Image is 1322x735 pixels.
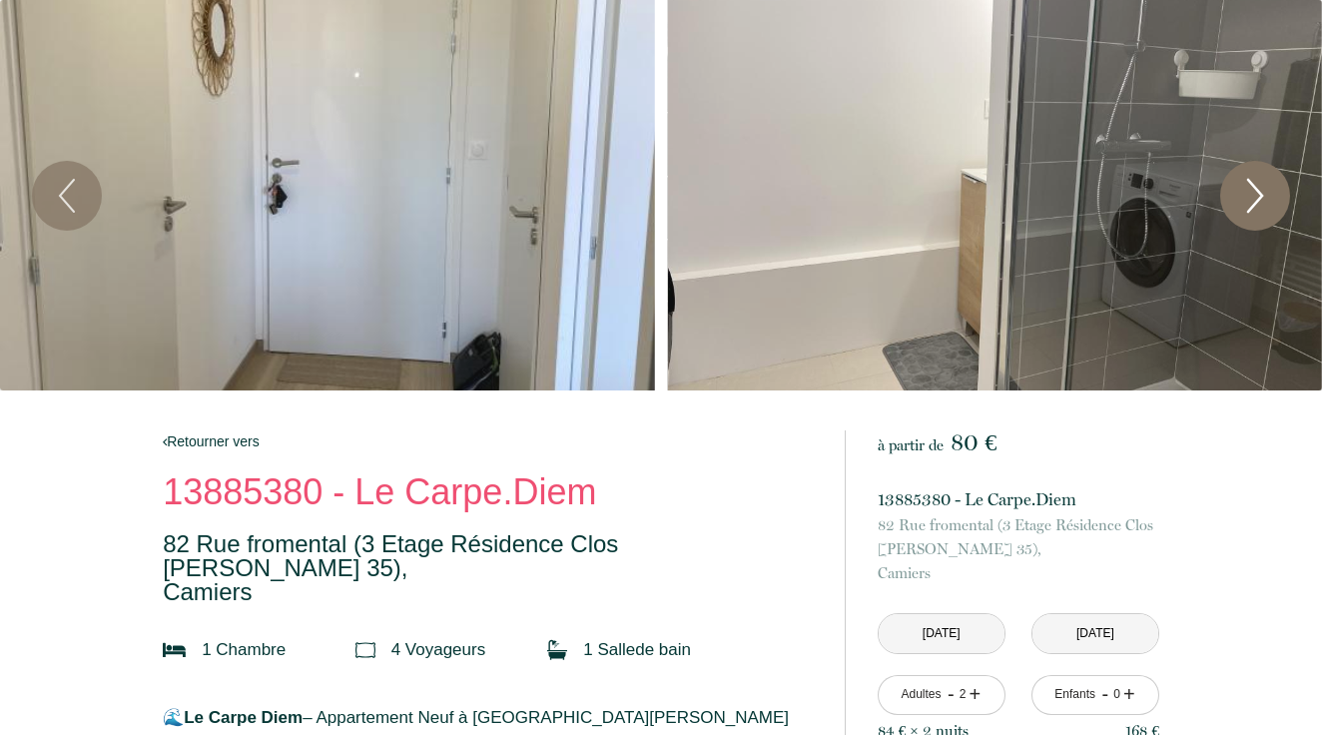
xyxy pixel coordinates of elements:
[184,708,303,727] strong: Le Carpe Diem
[878,513,1159,561] span: 82 Rue fromental (3 Etage Résidence Clos [PERSON_NAME] 35),
[951,428,996,456] span: 80 €
[163,532,818,604] p: Camiers
[355,640,375,660] img: guests
[878,513,1159,585] p: Camiers
[970,679,982,710] a: +
[1101,679,1108,710] a: -
[958,685,968,704] div: 2
[1054,685,1095,704] div: Enfants
[1111,685,1121,704] div: 0
[163,467,818,517] p: 13885380 - Le Carpe.Diem
[583,636,691,664] p: 1 Salle de bain
[879,614,1004,653] input: Arrivée
[1032,614,1158,653] input: Départ
[948,679,955,710] a: -
[901,685,941,704] div: Adultes
[477,640,486,659] span: s
[878,436,944,454] span: à partir de
[163,430,818,452] a: Retourner vers
[202,636,286,664] p: 1 Chambre
[32,161,102,231] button: Previous
[391,636,486,664] p: 4 Voyageur
[16,8,76,68] button: Ouvrir le widget de chat LiveChat
[1123,679,1135,710] a: +
[1220,161,1290,231] button: Next
[878,485,1159,513] p: 13885380 - Le Carpe.Diem
[163,532,818,580] span: 82 Rue fromental (3 Etage Résidence Clos [PERSON_NAME] 35),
